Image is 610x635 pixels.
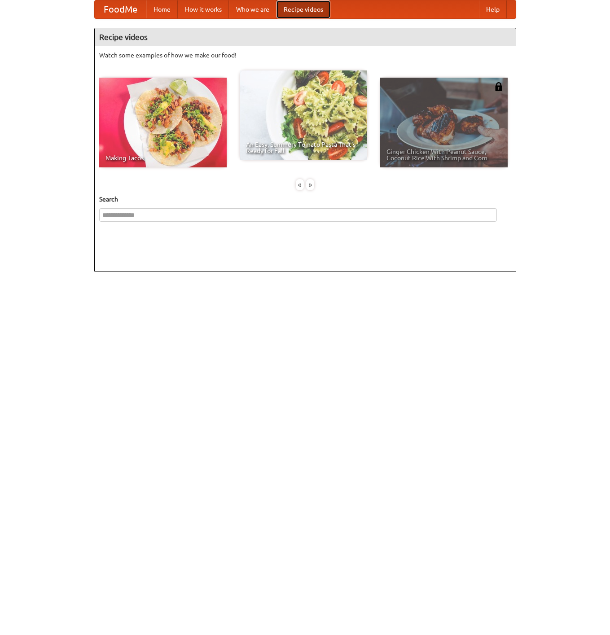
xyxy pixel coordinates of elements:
div: » [306,179,314,190]
h4: Recipe videos [95,28,516,46]
p: Watch some examples of how we make our food! [99,51,511,60]
img: 483408.png [494,82,503,91]
a: Recipe videos [276,0,330,18]
h5: Search [99,195,511,204]
a: FoodMe [95,0,146,18]
a: Home [146,0,178,18]
a: Who we are [229,0,276,18]
a: Help [479,0,507,18]
div: « [296,179,304,190]
a: Making Tacos [99,78,227,167]
span: An Easy, Summery Tomato Pasta That's Ready for Fall [246,141,361,154]
a: An Easy, Summery Tomato Pasta That's Ready for Fall [240,70,367,160]
a: How it works [178,0,229,18]
span: Making Tacos [105,155,220,161]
